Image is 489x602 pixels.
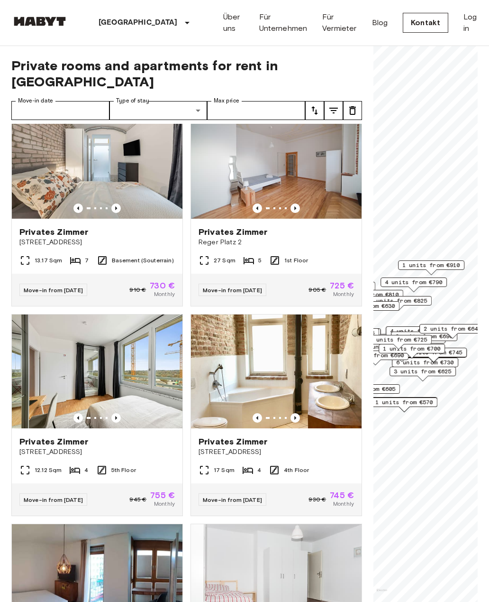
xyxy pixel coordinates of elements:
div: Map marker [379,344,445,359]
span: 755 € [150,491,175,500]
span: 4 units from €755 [317,329,375,337]
span: 2 units from €605 [338,385,396,393]
a: Blog [372,17,388,28]
div: Map marker [419,324,486,339]
span: Move-in from [DATE] [203,287,262,294]
span: 3 units from €625 [394,367,452,376]
span: Move-in from [DATE] [24,496,83,503]
label: Type of stay [116,97,149,105]
span: 27 Sqm [214,256,235,265]
span: 2 units from €810 [341,290,399,299]
div: Map marker [386,326,452,341]
span: 5th Floor [111,466,136,474]
span: 7 [85,256,89,265]
span: Privates Zimmer [19,226,88,238]
a: Log in [463,11,478,34]
div: Map marker [311,328,381,343]
div: Map marker [365,335,432,350]
span: 4th Floor [284,466,309,474]
input: Choose date [11,101,109,120]
span: Monthly [333,290,354,298]
span: 2 units from €825 [370,296,427,305]
span: 745 € [330,491,354,500]
div: Map marker [380,278,447,292]
span: 17 Sqm [214,466,235,474]
a: Marketing picture of unit DE-02-017-001-02HFPrevious imagePrevious imagePrivates Zimmer[STREET_AD... [190,314,362,516]
span: 2 units from €690 [346,351,404,360]
span: Private rooms and apartments for rent in [GEOGRAPHIC_DATA] [11,57,362,90]
span: 3 units from €745 [405,348,462,357]
span: 13.17 Sqm [35,256,62,265]
span: 4 [84,466,88,474]
span: 730 € [150,281,175,290]
span: 12.12 Sqm [35,466,62,474]
a: Kontakt [403,13,448,33]
label: Max price [214,97,239,105]
img: Marketing picture of unit DE-02-017-001-02HF [191,315,362,428]
span: Monthly [154,290,175,298]
div: Map marker [391,332,457,346]
div: Map marker [389,367,456,381]
div: Map marker [392,358,458,372]
a: Marketing picture of unit DE-02-004-006-01HFPrevious imagePrevious imagePrivates Zimmer[STREET_AD... [11,104,183,306]
span: 6 units from €690 [395,332,453,341]
span: Monthly [154,500,175,508]
span: 910 € [129,286,146,294]
button: tune [305,101,324,120]
span: 5 units from €715 [383,334,441,343]
div: Map marker [379,334,445,349]
button: Previous image [290,204,300,213]
button: Previous image [111,413,121,423]
a: Über uns [223,11,244,34]
a: Mapbox logo [376,589,387,600]
img: Marketing picture of unit DE-02-004-006-01HF [12,105,182,219]
button: Previous image [73,204,83,213]
div: Map marker [365,296,432,311]
span: Privates Zimmer [199,226,267,238]
a: Marketing picture of unit DE-02-023-004-04HFPrevious imagePrevious imagePrivates Zimmer[STREET_AD... [11,314,183,516]
span: [STREET_ADDRESS] [199,447,354,457]
span: 905 € [308,286,326,294]
img: Habyt [11,17,68,26]
div: Map marker [371,398,437,412]
a: Für Unternehmen [259,11,308,34]
span: 1 units from €700 [383,344,441,353]
a: Für Vermieter [322,11,356,34]
p: [GEOGRAPHIC_DATA] [99,17,178,28]
a: Marketing picture of unit DE-02-010-04MPrevious imagePrevious imagePrivates ZimmerReger Platz 227... [190,104,362,306]
span: 3 units from €630 [337,302,395,310]
label: Move-in date [18,97,53,105]
span: Basement (Souterrain) [112,256,174,265]
button: Previous image [73,413,83,423]
span: 1 units from €910 [402,261,460,269]
span: Move-in from [DATE] [203,496,262,503]
button: Previous image [111,204,121,213]
span: [STREET_ADDRESS] [19,238,175,247]
span: Privates Zimmer [199,436,267,447]
span: 4 units from €790 [385,278,443,287]
span: Privates Zimmer [19,436,88,447]
img: Marketing picture of unit DE-02-010-04M [191,105,362,219]
span: 1 units from €570 [375,398,433,407]
span: Monthly [333,500,354,508]
div: Map marker [398,260,464,275]
span: 4 [257,466,261,474]
span: 2 units from €645 [424,324,481,333]
button: tune [324,101,343,120]
img: Marketing picture of unit DE-02-023-004-04HF [12,315,182,428]
span: Move-in from [DATE] [24,287,83,294]
button: Previous image [290,413,300,423]
button: Previous image [253,413,262,423]
button: Previous image [253,204,262,213]
button: tune [343,101,362,120]
span: 945 € [129,495,146,504]
span: 1 units from €725 [370,335,427,344]
span: Reger Platz 2 [199,238,354,247]
span: 930 € [308,495,326,504]
span: [STREET_ADDRESS] [19,447,175,457]
span: 5 [258,256,262,265]
div: Map marker [342,351,408,365]
span: 725 € [330,281,354,290]
span: 4 units from €800 [390,327,448,335]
